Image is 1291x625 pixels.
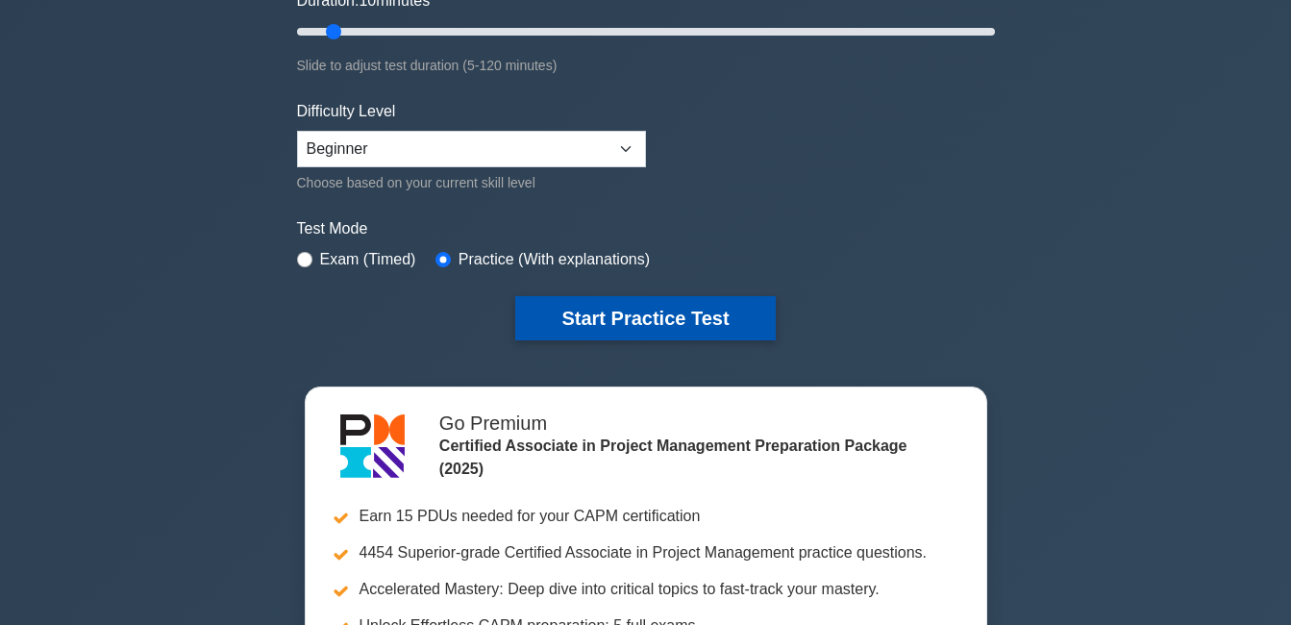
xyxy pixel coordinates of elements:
[297,100,396,123] label: Difficulty Level
[515,296,775,340] button: Start Practice Test
[459,248,650,271] label: Practice (With explanations)
[320,248,416,271] label: Exam (Timed)
[297,217,995,240] label: Test Mode
[297,171,646,194] div: Choose based on your current skill level
[297,54,995,77] div: Slide to adjust test duration (5-120 minutes)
